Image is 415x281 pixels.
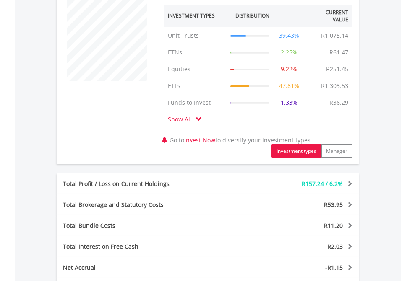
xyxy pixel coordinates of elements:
[57,201,233,209] div: Total Brokerage and Statutory Costs
[325,44,352,61] td: R61.47
[302,180,343,188] span: R157.24 / 6.2%
[57,263,233,272] div: Net Accrual
[57,242,233,251] div: Total Interest on Free Cash
[164,27,227,44] td: Unit Trusts
[164,94,227,111] td: Funds to Invest
[321,144,352,158] button: Manager
[325,94,352,111] td: R36.29
[322,61,352,77] td: R251.45
[324,222,343,229] span: R11.20
[274,27,305,44] td: 39.43%
[164,5,227,27] th: Investment Types
[184,136,215,144] a: Invest Now
[274,61,305,77] td: 9.22%
[274,44,305,61] td: 2.25%
[305,5,352,27] th: Current Value
[317,77,352,94] td: R1 303.53
[57,180,233,188] div: Total Profit / Loss on Current Holdings
[327,242,343,250] span: R2.03
[271,144,321,158] button: Investment types
[324,201,343,209] span: R53.95
[274,94,305,111] td: 1.33%
[274,77,305,94] td: 47.81%
[57,222,233,230] div: Total Bundle Costs
[164,61,227,77] td: Equities
[325,263,343,271] span: -R1.15
[164,44,227,61] td: ETNs
[164,77,227,94] td: ETFs
[235,12,269,19] div: Distribution
[317,27,352,44] td: R1 075.14
[168,115,196,123] a: Show All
